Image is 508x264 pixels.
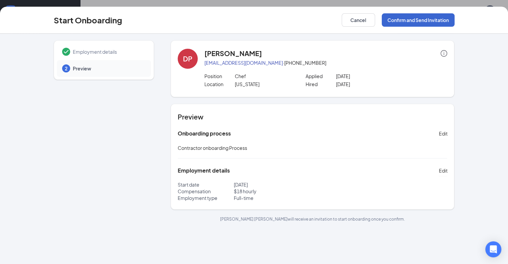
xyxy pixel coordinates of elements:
span: 2 [65,65,67,72]
p: Compensation [178,188,234,195]
h4: Preview [178,112,448,121]
button: Edit [439,165,447,176]
button: Cancel [342,13,375,27]
a: [EMAIL_ADDRESS][DOMAIN_NAME] [204,60,283,66]
h3: Start Onboarding [54,14,122,26]
p: [DATE] [336,73,397,79]
span: Preview [73,65,144,72]
span: Edit [439,130,447,137]
p: Applied [306,73,336,79]
p: [US_STATE] [234,81,295,87]
button: Confirm and Send Invitation [382,13,455,27]
p: Chef [234,73,295,79]
p: Position [204,73,235,79]
span: info-circle [441,50,447,57]
span: Contractor onboarding Process [178,145,247,151]
h5: Onboarding process [178,130,231,137]
span: Edit [439,167,447,174]
p: Employment type [178,195,234,201]
h5: Employment details [178,167,230,174]
div: DP [183,54,192,63]
button: Edit [439,128,447,139]
div: Open Intercom Messenger [485,241,501,257]
h4: [PERSON_NAME] [204,49,262,58]
svg: Checkmark [62,48,70,56]
p: Start date [178,181,234,188]
p: [DATE] [234,181,313,188]
p: Hired [306,81,336,87]
p: Location [204,81,235,87]
p: [DATE] [336,81,397,87]
span: Employment details [73,48,144,55]
p: [PERSON_NAME] [PERSON_NAME] will receive an invitation to start onboarding once you confirm. [171,216,455,222]
p: $ 18 hourly [234,188,313,195]
p: Full-time [234,195,313,201]
p: · [PHONE_NUMBER] [204,59,448,66]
